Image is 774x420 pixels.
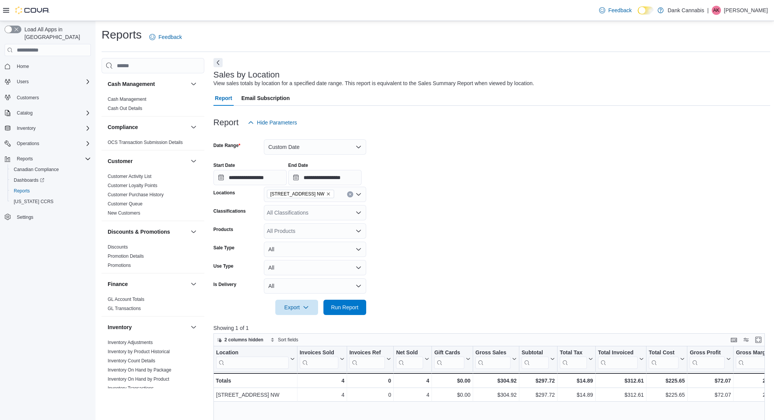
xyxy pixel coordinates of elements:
[690,376,731,385] div: $72.07
[434,349,464,369] div: Gift Card Sales
[108,296,144,302] span: GL Account Totals
[522,349,549,369] div: Subtotal
[299,376,344,385] div: 4
[475,349,511,357] div: Gross Sales
[724,6,768,15] p: [PERSON_NAME]
[11,186,91,195] span: Reports
[241,90,290,106] span: Email Subscription
[213,208,246,214] label: Classifications
[667,6,704,15] p: Dank Cannabis
[11,186,33,195] a: Reports
[216,349,295,369] button: Location
[11,176,47,185] a: Dashboards
[2,76,94,87] button: Users
[14,139,42,148] button: Operations
[2,61,94,72] button: Home
[690,349,725,369] div: Gross Profit
[11,197,91,206] span: Washington CCRS
[475,349,511,369] div: Gross Sales
[213,263,233,269] label: Use Type
[216,376,295,385] div: Totals
[108,192,164,198] span: Customer Purchase History
[288,162,308,168] label: End Date
[278,337,298,343] span: Sort fields
[14,61,91,71] span: Home
[216,390,295,399] div: [STREET_ADDRESS] NW
[108,280,187,288] button: Finance
[729,335,738,344] button: Keyboard shortcuts
[608,6,632,14] span: Feedback
[213,226,233,233] label: Products
[245,115,300,130] button: Hide Parameters
[214,335,267,344] button: 2 columns hidden
[108,244,128,250] a: Discounts
[396,376,429,385] div: 4
[189,123,198,132] button: Compliance
[522,390,555,399] div: $297.72
[14,213,36,222] a: Settings
[17,156,33,162] span: Reports
[2,123,94,134] button: Inventory
[108,306,141,311] a: GL Transactions
[108,210,140,216] span: New Customers
[108,201,142,207] span: Customer Queue
[14,139,91,148] span: Operations
[14,154,36,163] button: Reports
[299,349,338,357] div: Invoices Sold
[257,119,297,126] span: Hide Parameters
[189,79,198,89] button: Cash Management
[267,190,334,198] span: 1829 Ranchlands Blvd. NW
[598,376,644,385] div: $312.61
[108,157,187,165] button: Customer
[299,349,344,369] button: Invoices Sold
[216,349,289,357] div: Location
[596,3,635,18] a: Feedback
[213,118,239,127] h3: Report
[108,254,144,259] a: Promotion Details
[598,349,638,357] div: Total Invoiced
[2,153,94,164] button: Reports
[189,227,198,236] button: Discounts & Promotions
[108,323,187,331] button: Inventory
[17,63,29,69] span: Home
[8,186,94,196] button: Reports
[14,62,32,71] a: Home
[146,29,185,45] a: Feedback
[213,324,770,332] p: Showing 1 of 1
[8,196,94,207] button: [US_STATE] CCRS
[299,390,344,399] div: 4
[108,106,142,111] a: Cash Out Details
[14,92,91,102] span: Customers
[522,376,555,385] div: $297.72
[108,183,157,189] span: Customer Loyalty Points
[108,174,152,179] a: Customer Activity List
[215,90,232,106] span: Report
[649,349,685,369] button: Total Cost
[475,349,517,369] button: Gross Sales
[707,6,709,15] p: |
[349,390,391,399] div: 0
[108,297,144,302] a: GL Account Totals
[108,157,133,165] h3: Customer
[213,162,235,168] label: Start Date
[14,212,91,222] span: Settings
[108,358,155,364] span: Inventory Count Details
[560,349,593,369] button: Total Tax
[14,177,44,183] span: Dashboards
[213,70,280,79] h3: Sales by Location
[213,281,236,288] label: Is Delivery
[108,349,170,354] a: Inventory by Product Historical
[522,349,555,369] button: Subtotal
[14,124,39,133] button: Inventory
[108,367,171,373] span: Inventory On Hand by Package
[108,97,146,102] a: Cash Management
[108,80,155,88] h3: Cash Management
[108,386,154,391] a: Inventory Transactions
[14,188,30,194] span: Reports
[8,175,94,186] a: Dashboards
[396,349,423,369] div: Net Sold
[108,173,152,179] span: Customer Activity List
[102,242,204,273] div: Discounts & Promotions
[108,123,138,131] h3: Compliance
